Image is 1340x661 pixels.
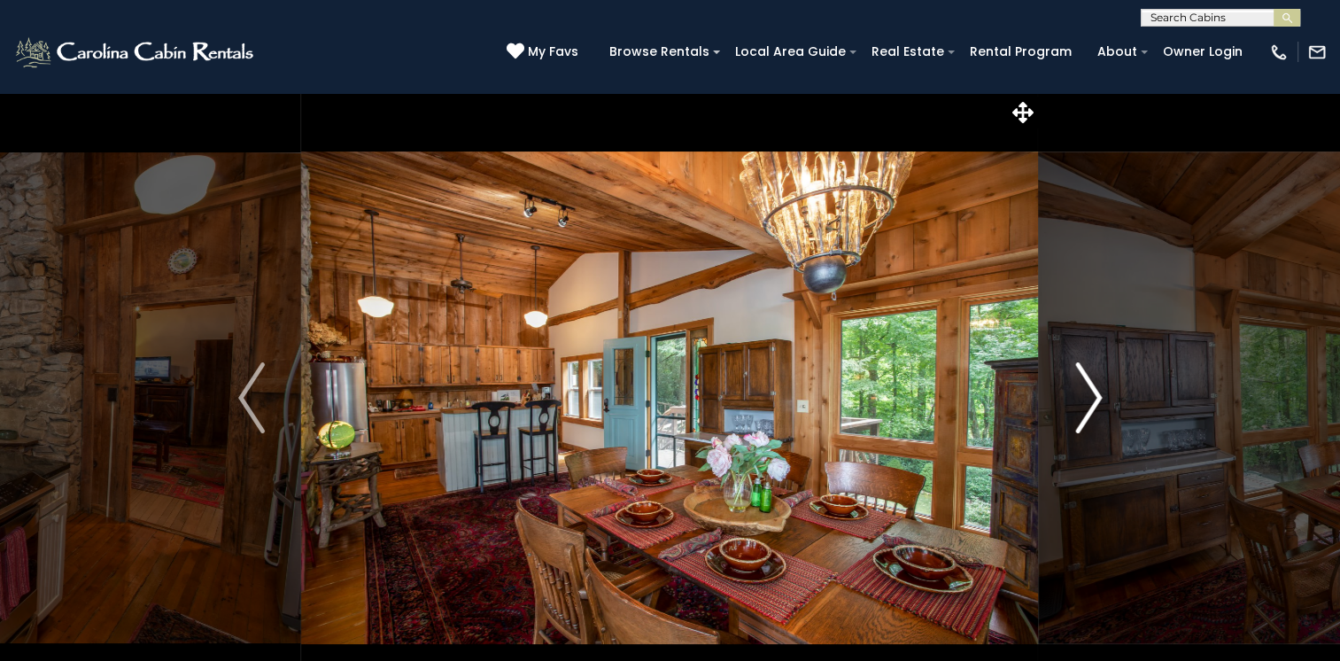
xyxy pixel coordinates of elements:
[726,38,855,66] a: Local Area Guide
[863,38,953,66] a: Real Estate
[1307,43,1327,62] img: mail-regular-white.png
[1075,362,1102,433] img: arrow
[528,43,578,61] span: My Favs
[961,38,1081,66] a: Rental Program
[1269,43,1289,62] img: phone-regular-white.png
[1154,38,1251,66] a: Owner Login
[13,35,259,70] img: White-1-2.png
[238,362,265,433] img: arrow
[600,38,718,66] a: Browse Rentals
[1088,38,1146,66] a: About
[507,43,583,62] a: My Favs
